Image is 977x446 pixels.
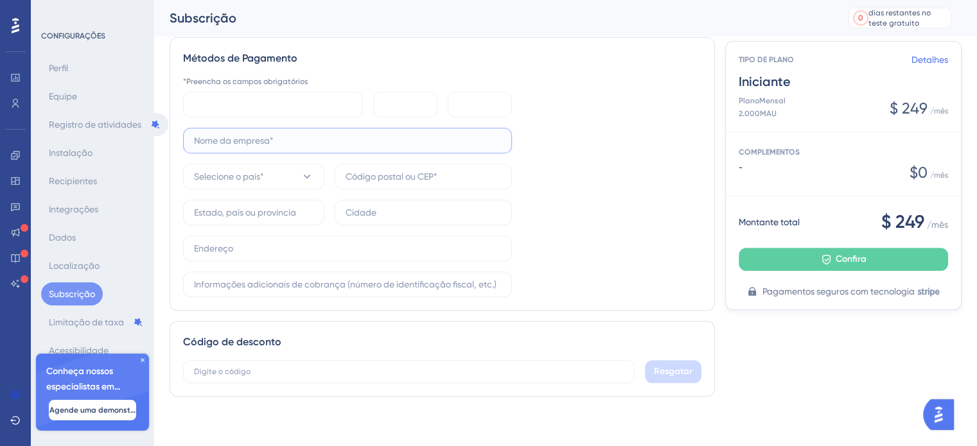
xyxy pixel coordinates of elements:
font: CONFIGURAÇÕES [41,31,105,40]
button: Integrações [41,198,106,221]
font: Integrações [49,204,98,214]
input: Nome da empresa* [194,133,501,148]
input: Código postal ou CEP* [346,169,501,184]
font: Conheça nossos especialistas em integração 🎧 [46,366,121,407]
font: Equipe [49,91,77,101]
font: *Preencha os campos obrigatórios [183,77,308,86]
font: / [927,219,931,230]
button: Agende uma demonstração [49,400,136,420]
font: MAU [760,109,777,118]
input: Estado, país ou província [194,205,313,219]
font: Métodos de Pagamento [183,52,297,64]
font: Iniciante [739,74,791,89]
button: Instalação [41,141,100,164]
font: 2.000 [739,109,760,118]
font: Pagamentos seguros com tecnologia [762,286,915,296]
button: Selecione o país* [183,164,324,189]
font: Acessibilidade [49,345,109,356]
font: Código de desconto [183,336,281,348]
font: / [930,171,934,180]
font: 0 [918,164,928,182]
font: Confira [836,253,867,264]
font: Perfil [49,63,68,73]
font: mês [931,219,948,230]
font: - [739,163,743,172]
font: $ 249 [890,99,928,117]
button: Recipientes [41,169,105,193]
font: 0 [858,13,863,22]
font: Agende uma demonstração [49,406,152,415]
input: Informações adicionais de cobrança (número de identificação fiscal, etc.) [194,277,501,291]
button: Equipe [41,85,85,108]
input: Digite o código [194,367,624,376]
button: Limitação de taxa [41,311,151,334]
font: Mensal [759,96,786,105]
button: Acessibilidade [41,339,116,362]
iframe: Quadro seguro de entrada da data de validade [384,97,432,112]
font: mês [934,171,948,180]
font: / [930,107,934,116]
font: mês [934,107,948,116]
font: Subscrição [49,289,95,299]
button: Resgatar [645,360,701,383]
button: Perfil [41,56,76,80]
font: COMPLEMENTOS [739,148,800,157]
iframe: Quadro de entrada de pagamento seguro [194,97,358,112]
button: Registro de atividades [41,113,168,136]
button: Subscrição [41,282,103,305]
iframe: Iniciador do Assistente de IA do UserGuiding [923,395,962,434]
font: TIPO DE PLANO [739,55,794,64]
font: Recipientes [49,176,97,186]
font: Selecione o país* [194,171,264,182]
font: Instalação [49,148,92,158]
input: Cidade [346,205,501,219]
font: Resgatar [654,366,692,377]
font: Detalhes [911,55,948,65]
font: Subscrição [170,10,236,26]
font: $ [910,164,918,182]
input: Endereço [194,241,501,255]
font: dias restantes no teste gratuito [868,8,931,28]
button: Localização [41,254,107,277]
font: Dados [49,232,76,243]
font: Localização [49,261,100,271]
font: Montante total [739,217,800,227]
font: $ 249 [881,211,924,232]
font: Registro de atividades [49,119,141,130]
font: Plano [739,96,759,105]
button: Dados [41,226,84,249]
button: Confira [739,248,948,271]
iframe: Quadro seguro de entrada do CVC [459,97,507,112]
font: Limitação de taxa [49,317,124,327]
